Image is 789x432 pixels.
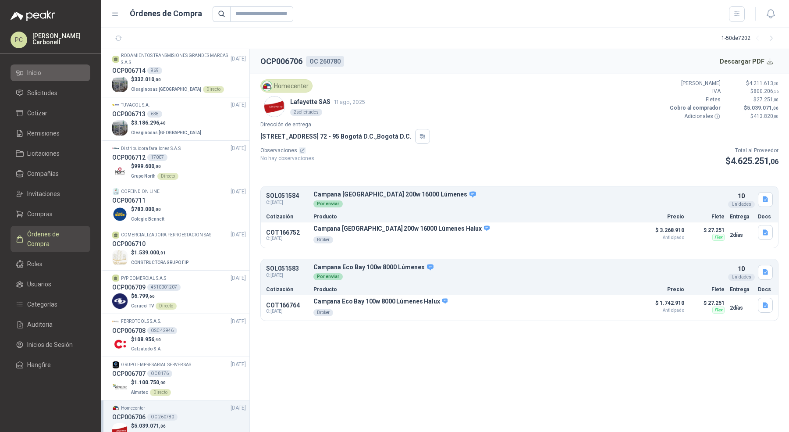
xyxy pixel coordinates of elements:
div: Broker [313,236,333,243]
p: Cotización [266,287,308,292]
div: OC 260780 [147,414,178,421]
div: Por enviar [313,273,343,280]
p: $ [726,112,778,121]
a: Órdenes de Compra [11,226,90,252]
span: Compras [27,209,53,219]
span: 1.539.000 [134,250,166,256]
p: FERROTOOLS S.A.S. [121,318,161,325]
span: ,06 [769,157,778,166]
a: Company LogoDistribuidora farallones S.A.S[DATE] OCP00671217007Company Logo$999.600,00Grupo North... [112,144,246,180]
p: Campana Eco Bay 100w 8000 Lúmenes [313,264,725,271]
img: Company Logo [264,96,284,117]
span: ,00 [154,207,161,212]
p: Dirección de entrega [260,121,778,129]
span: ,40 [159,121,166,125]
div: 17007 [147,154,167,161]
a: Usuarios [11,276,90,293]
p: $ [726,104,778,112]
span: 11 ago, 2025 [334,99,365,105]
div: Flex [712,307,725,314]
a: Inicio [11,64,90,81]
img: Company Logo [112,164,128,179]
span: Usuarios [27,279,51,289]
span: ,56 [773,89,778,94]
p: SOL051584 [266,193,308,199]
img: Company Logo [112,404,119,411]
span: 108.956 [134,336,161,343]
img: Company Logo [112,77,128,92]
p: $ [726,96,778,104]
div: 969 [147,67,162,74]
a: Invitaciones [11,186,90,202]
button: Descargar PDF [715,53,779,70]
span: [DATE] [231,144,246,153]
div: 1 - 50 de 7202 [721,32,778,46]
span: CONSTRUCTORA GRUPO FIP [131,260,188,265]
div: 638 [147,111,162,118]
span: 5.039.071 [747,105,778,111]
span: Inicio [27,68,41,78]
img: Company Logo [112,102,119,109]
a: COMERCIALIZADORA FERROESTACION SAS[DATE] OCP006710Company Logo$1.539.000,01CONSTRUCTORA GRUPO FIP [112,231,246,267]
div: Directo [157,173,178,180]
span: Roles [27,259,43,269]
h3: OCP006713 [112,109,146,119]
a: Solicitudes [11,85,90,101]
a: Company LogoGRUPO EMPRESARIAL SERVER SAS[DATE] OCP006707OC 8176Company Logo$1.100.750,00AlmatecDi... [112,361,246,396]
p: Flete [689,214,725,219]
h3: OCP006714 [112,66,146,75]
a: Compañías [11,165,90,182]
span: Invitaciones [27,189,60,199]
h3: OCP006711 [112,196,146,205]
span: Anticipado [640,308,684,313]
a: Compras [11,206,90,222]
span: Inicios de Sesión [27,340,73,350]
p: $ [131,162,178,171]
p: COT166752 [266,229,308,236]
p: SOL051583 [266,265,308,272]
span: [DATE] [231,101,246,109]
img: Company Logo [262,81,272,91]
p: [PERSON_NAME] Carbonell [32,33,90,45]
div: Unidades [728,274,755,281]
img: Company Logo [112,318,119,325]
p: $ [131,292,177,300]
span: 27.251 [757,96,778,103]
p: TUVACOL S.A. [121,102,150,109]
p: Homecenter [121,405,145,412]
p: No hay observaciones [260,154,314,163]
span: [DATE] [231,55,246,63]
p: Docs [758,214,773,219]
a: Licitaciones [11,145,90,162]
p: $ 3.268.910 [640,225,684,240]
h3: OCP006706 [112,412,146,422]
p: GRUPO EMPRESARIAL SERVER SAS [121,361,191,368]
span: 5.039.071 [134,423,166,429]
span: ,06 [772,106,778,111]
p: $ 27.251 [689,225,725,236]
p: [STREET_ADDRESS] 72 - 95 Bogotá D.C. , Bogotá D.C. [260,132,412,141]
span: [DATE] [231,404,246,412]
a: Company LogoCOFEIND ON LINE[DATE] OCP006711Company Logo$783.000,00Colegio Bennett [112,188,246,224]
p: Flete [689,287,725,292]
p: Producto [313,214,635,219]
span: C: [DATE] [266,199,308,206]
span: 800.206 [753,88,778,94]
img: Company Logo [112,120,128,136]
p: Docs [758,287,773,292]
span: [DATE] [231,188,246,196]
a: Company LogoFERROTOOLS S.A.S.[DATE] OCP006708OSC 42946Company Logo$108.956,40Calzatodo S.A. [112,318,246,353]
div: Homecenter [260,79,313,93]
p: $ [131,119,203,127]
span: ,06 [159,424,166,428]
span: Grupo North [131,174,156,179]
img: Company Logo [112,361,119,368]
div: Flex [712,234,725,241]
span: Almatec [131,390,148,395]
p: COMERCIALIZADORA FERROESTACION SAS [121,232,211,239]
div: Directo [150,389,171,396]
span: Oleaginosas [GEOGRAPHIC_DATA] [131,87,201,92]
span: ,00 [773,114,778,119]
div: Directo [156,303,177,310]
div: Directo [203,86,224,93]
